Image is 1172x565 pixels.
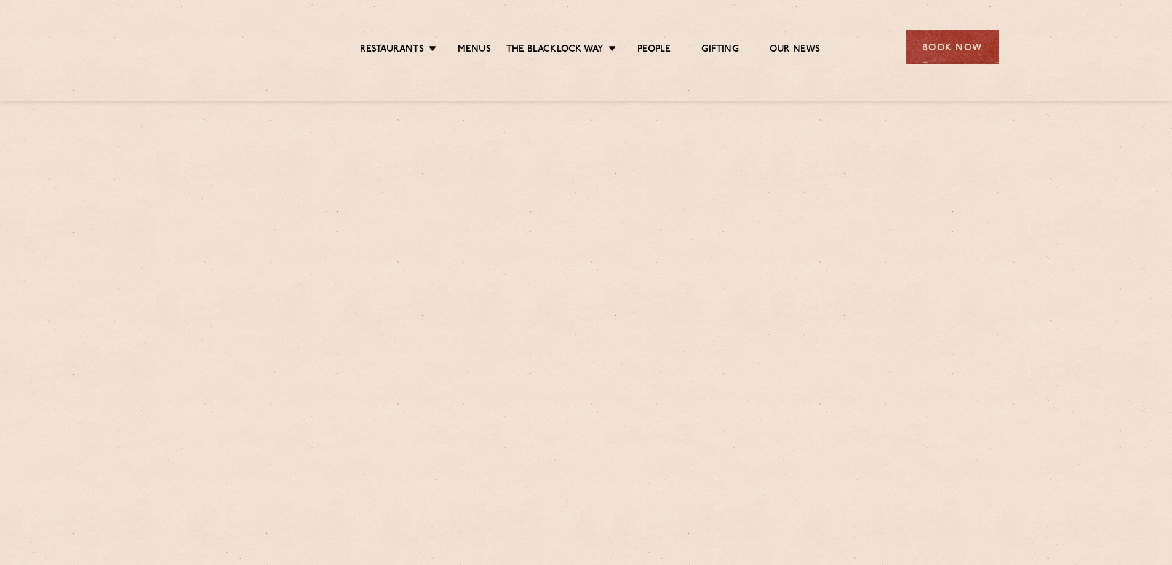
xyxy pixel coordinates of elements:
a: Restaurants [360,44,424,57]
div: Book Now [906,30,999,64]
a: People [637,44,671,57]
a: Gifting [701,44,738,57]
img: svg%3E [174,12,281,82]
a: The Blacklock Way [506,44,604,57]
a: Our News [770,44,821,57]
a: Menus [458,44,491,57]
